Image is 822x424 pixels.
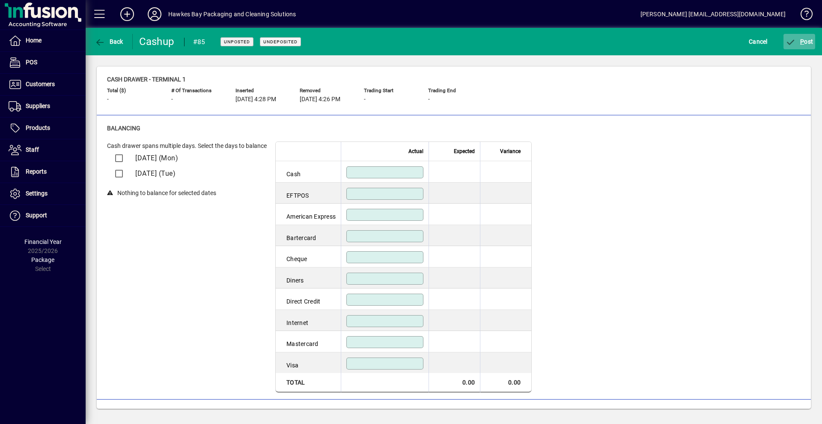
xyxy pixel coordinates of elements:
a: Settings [4,183,86,204]
span: Back [95,38,123,45]
span: Package [31,256,54,263]
td: Direct Credit [276,289,341,310]
span: Total ($) [107,88,158,93]
td: Internet [276,310,341,331]
span: [DATE] 4:28 PM [235,96,276,103]
span: Products [26,124,50,131]
span: Variance [500,147,521,156]
td: 0.00 [429,373,480,392]
span: Unposted [224,39,250,45]
a: Reports [4,161,86,183]
td: Bartercard [276,225,341,247]
a: Products [4,117,86,139]
td: Visa [276,352,341,373]
div: [PERSON_NAME] [EMAIL_ADDRESS][DOMAIN_NAME] [640,7,786,21]
a: Customers [4,74,86,95]
div: Nothing to balance for selected dates [107,185,267,198]
div: Cash drawer spans multiple days. Select the days to balance [107,141,267,150]
span: Trading start [364,88,415,93]
span: - [428,96,430,103]
a: Suppliers [4,96,86,117]
span: Balancing [107,125,140,132]
span: Expected [454,147,475,156]
td: Total [276,373,341,392]
button: Cancel [747,34,770,49]
button: Back [92,34,125,49]
span: [DATE] 4:26 PM [300,96,340,103]
span: Cash drawer - TERMINAL 1 [107,76,186,83]
span: - [171,96,173,103]
button: Add [113,6,141,22]
span: Reports [26,168,47,175]
span: [DATE] (Tue) [135,169,176,177]
span: Financial Year [24,238,62,245]
a: Staff [4,139,86,161]
span: Actual [408,147,423,156]
span: - [107,96,109,103]
span: POS [26,59,37,66]
a: Home [4,30,86,51]
app-page-header-button: Back [86,34,133,49]
td: EFTPOS [276,183,341,204]
span: # of Transactions [171,88,223,93]
span: Cancel [749,35,768,48]
a: POS [4,52,86,73]
span: Removed [300,88,351,93]
span: Trading end [428,88,479,93]
div: Cashup [139,35,176,48]
td: American Express [276,204,341,225]
span: - [364,96,366,103]
a: Support [4,205,86,226]
span: Undeposited [263,39,298,45]
button: Post [783,34,816,49]
button: Profile [141,6,168,22]
span: Customers [26,81,55,87]
td: Diners [276,268,341,289]
span: Staff [26,146,39,153]
span: P [800,38,804,45]
td: Cheque [276,246,341,268]
span: Settings [26,190,48,197]
td: 0.00 [480,373,531,392]
td: Cash [276,161,341,183]
div: Hawkes Bay Packaging and Cleaning Solutions [168,7,296,21]
div: #85 [193,35,205,49]
span: Suppliers [26,102,50,109]
a: Knowledge Base [794,2,811,30]
td: Mastercard [276,331,341,352]
span: Inserted [235,88,287,93]
span: ost [786,38,813,45]
span: Support [26,212,47,219]
span: Home [26,37,42,44]
span: [DATE] (Mon) [135,154,178,162]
